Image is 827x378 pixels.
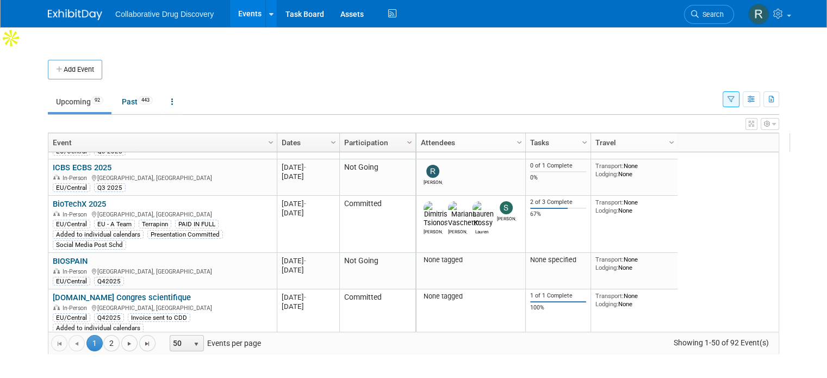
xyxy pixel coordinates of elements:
[595,292,624,300] span: Transport:
[175,220,219,228] div: PAID IN FULL
[344,133,408,152] a: Participation
[663,335,779,350] span: Showing 1-50 of 92 Event(s)
[426,165,439,178] img: Renate Baker
[282,293,334,302] div: [DATE]
[699,10,724,18] span: Search
[53,303,272,312] div: [GEOGRAPHIC_DATA], [GEOGRAPHIC_DATA]
[595,199,674,214] div: None None
[53,277,90,286] div: EU/Central
[472,227,492,234] div: Lauren Kossy
[339,253,415,289] td: Not Going
[530,174,587,182] div: 0%
[282,163,334,172] div: [DATE]
[497,214,516,221] div: Susana Tomasio
[424,178,443,185] div: Renate Baker
[748,4,769,24] img: Renate Baker
[72,339,81,348] span: Go to the previous page
[405,138,414,147] span: Column Settings
[86,335,103,351] span: 1
[304,293,306,301] span: -
[147,230,223,239] div: Presentation Committed
[266,138,275,147] span: Column Settings
[595,264,618,271] span: Lodging:
[421,133,518,152] a: Attendees
[53,268,60,274] img: In-Person Event
[282,265,334,275] div: [DATE]
[667,138,676,147] span: Column Settings
[156,335,272,351] span: Events per page
[595,300,618,308] span: Lodging:
[595,162,674,178] div: None None
[339,289,415,336] td: Committed
[63,305,90,312] span: In-Person
[328,133,340,150] a: Column Settings
[53,240,126,249] div: Social Media Post Schd
[170,336,189,351] span: 50
[282,172,334,181] div: [DATE]
[282,256,334,265] div: [DATE]
[530,162,587,170] div: 0 of 1 Complete
[515,138,524,147] span: Column Settings
[304,200,306,208] span: -
[500,201,513,214] img: Susana Tomasio
[329,138,338,147] span: Column Settings
[304,163,306,171] span: -
[91,96,103,104] span: 92
[69,335,85,351] a: Go to the previous page
[530,199,587,206] div: 2 of 3 Complete
[530,210,587,218] div: 67%
[595,256,674,271] div: None None
[282,133,332,152] a: Dates
[421,292,521,301] div: None tagged
[282,302,334,311] div: [DATE]
[63,175,90,182] span: In-Person
[53,256,88,266] a: BIOSPAIN
[580,138,589,147] span: Column Settings
[404,133,416,150] a: Column Settings
[595,170,618,178] span: Lodging:
[530,304,587,312] div: 100%
[53,199,106,209] a: BioTechX 2025
[94,313,124,322] div: Q42025
[63,268,90,275] span: In-Person
[53,173,272,182] div: [GEOGRAPHIC_DATA], [GEOGRAPHIC_DATA]
[282,199,334,208] div: [DATE]
[530,133,583,152] a: Tasks
[48,9,102,20] img: ExhibitDay
[595,207,618,214] span: Lodging:
[139,220,171,228] div: Terrapinn
[121,335,138,351] a: Go to the next page
[103,335,120,351] a: 2
[51,335,67,351] a: Go to the first page
[339,159,415,196] td: Not Going
[472,201,494,227] img: Lauren Kossy
[94,277,124,286] div: Q42025
[94,220,135,228] div: EU - A Team
[143,339,152,348] span: Go to the last page
[304,257,306,265] span: -
[94,183,126,192] div: Q3 2025
[530,256,587,264] div: None specified
[514,133,526,150] a: Column Settings
[424,227,443,234] div: Dimitris Tsionos
[421,256,521,264] div: None tagged
[53,175,60,180] img: In-Person Event
[53,133,270,152] a: Event
[53,220,90,228] div: EU/Central
[265,133,277,150] a: Column Settings
[53,230,144,239] div: Added to individual calendars
[595,162,624,170] span: Transport:
[530,292,587,300] div: 1 of 1 Complete
[53,313,90,322] div: EU/Central
[53,305,60,310] img: In-Person Event
[448,227,467,234] div: Mariana Vaschetto
[53,267,272,276] div: [GEOGRAPHIC_DATA], [GEOGRAPHIC_DATA]
[424,201,448,227] img: Dimitris Tsionos
[48,91,111,112] a: Upcoming92
[448,201,480,227] img: Mariana Vaschetto
[595,292,674,308] div: None None
[63,211,90,218] span: In-Person
[115,10,214,18] span: Collaborative Drug Discovery
[192,340,201,349] span: select
[139,335,156,351] a: Go to the last page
